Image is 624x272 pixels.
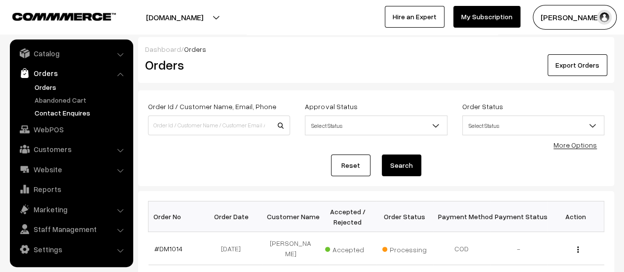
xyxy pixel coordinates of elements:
[32,95,130,105] a: Abandoned Cart
[184,45,206,53] span: Orders
[376,201,434,232] th: Order Status
[319,201,376,232] th: Accepted / Rejected
[331,155,370,176] a: Reset
[32,108,130,118] a: Contact Enquires
[533,5,617,30] button: [PERSON_NAME]
[12,220,130,238] a: Staff Management
[463,117,604,134] span: Select Status
[433,201,490,232] th: Payment Method
[462,101,503,112] label: Order Status
[548,54,607,76] button: Export Orders
[148,201,206,232] th: Order No
[382,242,432,255] span: Processing
[325,242,374,255] span: Accepted
[148,116,290,135] input: Order Id / Customer Name / Customer Email / Customer Phone
[12,13,116,20] img: COMMMERCE
[547,201,604,232] th: Action
[12,160,130,178] a: Website
[145,44,607,54] div: /
[12,200,130,218] a: Marketing
[148,101,276,112] label: Order Id / Customer Name, Email, Phone
[262,201,320,232] th: Customer Name
[305,116,447,135] span: Select Status
[433,232,490,265] td: COD
[490,201,548,232] th: Payment Status
[305,117,446,134] span: Select Status
[490,232,548,265] td: -
[553,141,597,149] a: More Options
[385,6,444,28] a: Hire an Expert
[205,232,262,265] td: [DATE]
[382,155,421,176] button: Search
[205,201,262,232] th: Order Date
[111,5,238,30] button: [DOMAIN_NAME]
[453,6,520,28] a: My Subscription
[12,120,130,138] a: WebPOS
[154,244,183,253] a: #DM1014
[12,10,99,22] a: COMMMERCE
[12,44,130,62] a: Catalog
[577,246,579,253] img: Menu
[597,10,612,25] img: user
[12,64,130,82] a: Orders
[462,116,604,135] span: Select Status
[12,180,130,198] a: Reports
[12,140,130,158] a: Customers
[305,101,357,112] label: Approval Status
[12,240,130,258] a: Settings
[32,82,130,92] a: Orders
[145,45,181,53] a: Dashboard
[145,57,289,73] h2: Orders
[262,232,320,265] td: [PERSON_NAME]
